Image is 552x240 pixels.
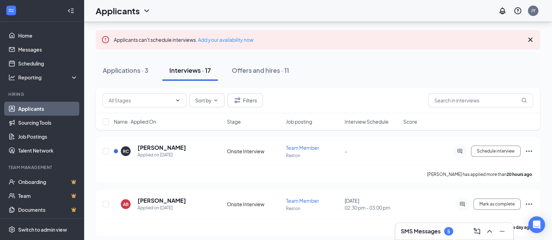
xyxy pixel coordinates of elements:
svg: QuestionInfo [514,7,522,15]
svg: Collapse [67,7,74,14]
span: Sort by [195,98,212,103]
h5: [PERSON_NAME] [138,144,186,152]
button: Schedule interview [471,146,521,157]
div: RC [123,148,129,154]
input: All Stages [109,96,172,104]
a: Add your availability now [198,37,253,43]
svg: Ellipses [525,147,533,155]
span: Team Member [286,145,319,151]
button: Filter Filters [227,93,263,107]
svg: WorkstreamLogo [8,7,15,14]
svg: Notifications [498,7,507,15]
a: Home [18,29,78,42]
div: Applications · 3 [103,66,148,75]
svg: Ellipses [525,200,533,208]
svg: Minimize [498,227,506,235]
a: Applicants [18,102,78,116]
div: Team Management [8,164,76,170]
button: Mark as complete [473,199,521,210]
svg: Error [101,36,110,44]
div: Reporting [18,74,78,81]
svg: ChevronDown [142,7,151,15]
svg: Analysis [8,74,15,81]
button: ChevronUp [484,226,495,237]
svg: Cross [526,36,535,44]
svg: ChevronUp [485,227,494,235]
svg: ChevronDown [213,98,219,103]
p: [PERSON_NAME] has applied more than . [427,171,533,177]
div: Applied on [DATE] [138,204,186,211]
span: Score [403,118,417,125]
b: 20 hours ago [507,172,532,177]
div: Open Intercom Messenger [528,216,545,233]
span: Job posting [286,118,312,125]
div: [DATE] [345,197,399,211]
div: Onsite Interview [227,201,281,208]
svg: ComposeMessage [473,227,481,235]
span: Mark as complete [479,202,515,207]
span: 02:30 pm - 03:00 pm [345,204,399,211]
svg: Filter [233,96,242,104]
button: Minimize [496,226,508,237]
span: - [345,148,347,154]
a: Job Postings [18,130,78,144]
a: Messages [18,42,78,56]
button: ComposeMessage [471,226,483,237]
input: Search in interviews [428,93,533,107]
span: Applicants can't schedule interviews. [114,37,253,43]
svg: MagnifyingGlass [521,98,527,103]
svg: ActiveChat [458,201,466,207]
div: Hiring [8,91,76,97]
a: TeamCrown [18,189,78,203]
h3: SMS Messages [401,227,441,235]
a: Talent Network [18,144,78,157]
h1: Applicants [96,5,140,17]
a: DocumentsCrown [18,203,78,217]
a: Sourcing Tools [18,116,78,130]
a: OnboardingCrown [18,175,78,189]
a: SurveysCrown [18,217,78,231]
a: Scheduling [18,56,78,70]
div: Switch to admin view [18,226,67,233]
div: AB [123,201,128,207]
span: Schedule interview [477,149,515,154]
button: Sort byChevronDown [189,93,225,107]
div: Offers and hires · 11 [232,66,289,75]
div: Applied on [DATE] [138,152,186,158]
div: Onsite Interview [227,148,281,155]
span: Interview Schedule [345,118,389,125]
p: Reston [286,206,340,211]
svg: ActiveChat [456,148,464,154]
svg: ChevronDown [175,98,181,103]
span: Stage [227,118,241,125]
div: JY [531,8,536,14]
svg: Settings [8,226,15,233]
h5: [PERSON_NAME] [138,197,186,204]
span: Team Member [286,198,319,204]
div: 5 [447,229,450,234]
div: Interviews · 17 [169,66,211,75]
span: Name · Applied On [114,118,156,125]
p: Reston [286,153,340,158]
b: a day ago [513,225,532,230]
